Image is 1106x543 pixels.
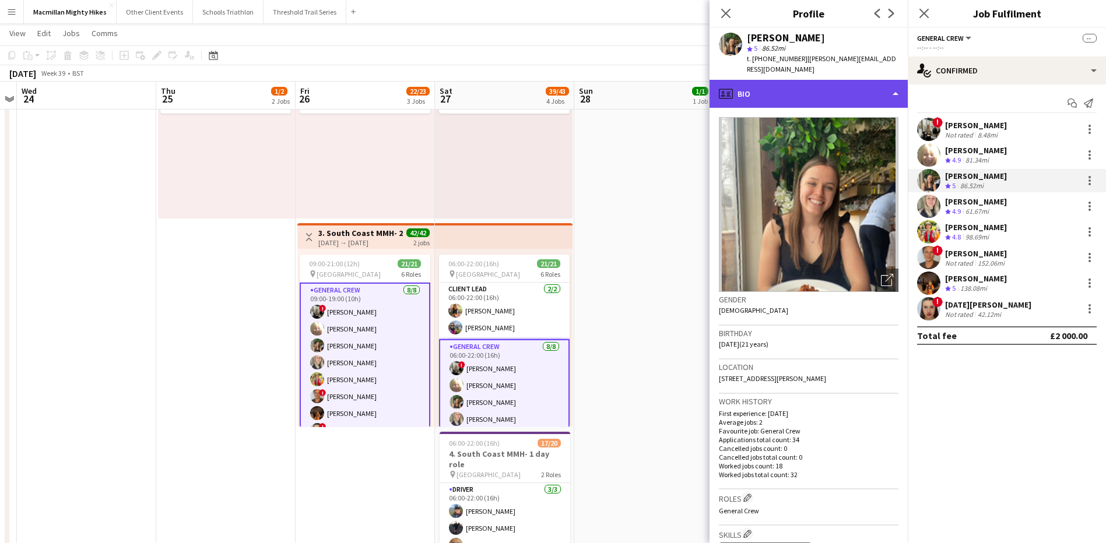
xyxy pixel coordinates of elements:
[760,44,788,52] span: 86.52mi
[540,270,560,278] span: 6 Roles
[932,245,943,256] span: !
[300,255,430,427] app-job-card: 09:00-21:00 (12h)21/21 [GEOGRAPHIC_DATA]6 RolesGeneral Crew8/809:00-19:00 (10h)![PERSON_NAME][PER...
[945,196,1007,207] div: [PERSON_NAME]
[719,340,768,348] span: [DATE] (21 years)
[406,87,430,96] span: 22/23
[952,207,961,216] span: 4.9
[319,423,326,430] span: !
[975,310,1003,319] div: 42.12mi
[440,449,570,470] h3: 4. South Coast MMH- 1 day role
[407,97,429,105] div: 3 Jobs
[963,232,991,242] div: 98.69mi
[917,34,973,43] button: General Crew
[309,259,360,268] span: 09:00-21:00 (12h)
[5,26,30,41] a: View
[438,92,452,105] span: 27
[299,92,310,105] span: 26
[1083,34,1097,43] span: --
[719,506,759,515] span: General Crew
[719,117,898,292] img: Crew avatar or photo
[9,68,36,79] div: [DATE]
[448,259,499,268] span: 06:00-22:00 (16h)
[117,1,193,23] button: Other Client Events
[579,86,593,96] span: Sun
[537,259,560,268] span: 21/21
[975,259,1007,267] div: 152.06mi
[440,86,452,96] span: Sat
[945,145,1007,156] div: [PERSON_NAME]
[945,259,975,267] div: Not rated
[719,374,826,383] span: [STREET_ADDRESS][PERSON_NAME]
[546,87,569,96] span: 39/43
[754,44,757,52] span: 5
[161,86,175,96] span: Thu
[692,87,708,96] span: 1/1
[272,97,290,105] div: 2 Jobs
[908,57,1106,84] div: Confirmed
[917,43,1097,52] div: --:-- - --:--
[952,181,956,190] span: 5
[406,228,430,237] span: 42/42
[719,409,898,418] p: First experience: [DATE]
[9,28,26,38] span: View
[908,6,1106,21] h3: Job Fulfilment
[945,248,1007,259] div: [PERSON_NAME]
[963,156,991,165] div: 81.34mi
[401,270,421,278] span: 6 Roles
[398,259,421,268] span: 21/21
[413,237,430,247] div: 2 jobs
[319,389,326,396] span: !
[58,26,85,41] a: Jobs
[958,181,986,191] div: 86.52mi
[456,270,520,278] span: [GEOGRAPHIC_DATA]
[449,439,500,447] span: 06:00-22:00 (16h)
[719,435,898,444] p: Applications total count: 34
[710,80,908,108] div: Bio
[958,284,989,294] div: 138.08mi
[457,470,521,479] span: [GEOGRAPHIC_DATA]
[719,453,898,461] p: Cancelled jobs total count: 0
[875,269,898,292] div: Open photos pop-in
[945,120,1007,131] div: [PERSON_NAME]
[439,339,570,499] app-card-role: General Crew8/806:00-22:00 (16h)![PERSON_NAME][PERSON_NAME][PERSON_NAME][PERSON_NAME]
[945,310,975,319] div: Not rated
[945,131,975,139] div: Not rated
[1050,330,1087,341] div: £2 000.00
[952,156,961,164] span: 4.9
[264,1,346,23] button: Threshold Trail Series
[719,396,898,407] h3: Work history
[72,69,84,77] div: BST
[318,228,405,238] h3: 3. South Coast MMH- 2 day role
[92,28,118,38] span: Comms
[20,92,37,105] span: 24
[719,444,898,453] p: Cancelled jobs count: 0
[24,1,117,23] button: Macmillan Mighty Hikes
[719,306,788,315] span: [DEMOGRAPHIC_DATA]
[747,54,807,63] span: t. [PHONE_NUMBER]
[439,283,570,339] app-card-role: Client Lead2/206:00-22:00 (16h)[PERSON_NAME][PERSON_NAME]
[319,305,326,312] span: !
[710,6,908,21] h3: Profile
[546,97,568,105] div: 4 Jobs
[159,92,175,105] span: 25
[952,232,961,241] span: 4.8
[719,492,898,504] h3: Roles
[932,117,943,128] span: !
[952,284,956,292] span: 5
[693,97,708,105] div: 1 Job
[917,330,957,341] div: Total fee
[719,528,898,540] h3: Skills
[577,92,593,105] span: 28
[317,270,381,278] span: [GEOGRAPHIC_DATA]
[963,207,991,217] div: 61.67mi
[747,54,896,73] span: | [PERSON_NAME][EMAIL_ADDRESS][DOMAIN_NAME]
[33,26,55,41] a: Edit
[439,255,570,427] app-job-card: 06:00-22:00 (16h)21/21 [GEOGRAPHIC_DATA]6 RolesClient Lead2/206:00-22:00 (16h)[PERSON_NAME][PERSO...
[917,34,964,43] span: General Crew
[318,238,405,247] div: [DATE] → [DATE]
[945,171,1007,181] div: [PERSON_NAME]
[193,1,264,23] button: Schools Triathlon
[22,86,37,96] span: Wed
